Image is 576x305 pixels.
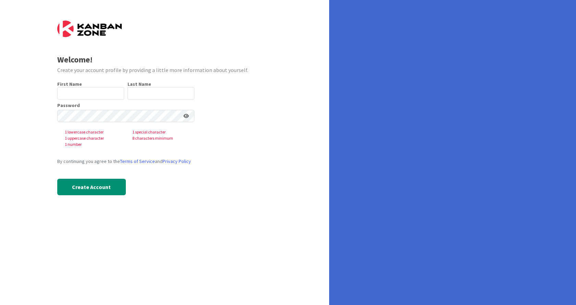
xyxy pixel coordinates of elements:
[57,66,272,74] div: Create your account profile by providing a little more information about yourself.
[59,129,127,135] span: 1 lowercase character
[127,135,194,141] span: 8 characters minimum
[57,81,82,87] label: First Name
[57,21,122,37] img: Kanban Zone
[120,158,155,164] a: Terms of Service
[57,179,126,195] button: Create Account
[57,158,194,165] div: By continuing you agree to the and
[59,135,127,141] span: 1 uppercase character
[163,158,191,164] a: Privacy Policy
[127,129,194,135] span: 1 special character
[59,141,127,148] span: 1 number
[57,103,80,108] label: Password
[57,54,272,66] div: Welcome!
[128,81,151,87] label: Last Name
